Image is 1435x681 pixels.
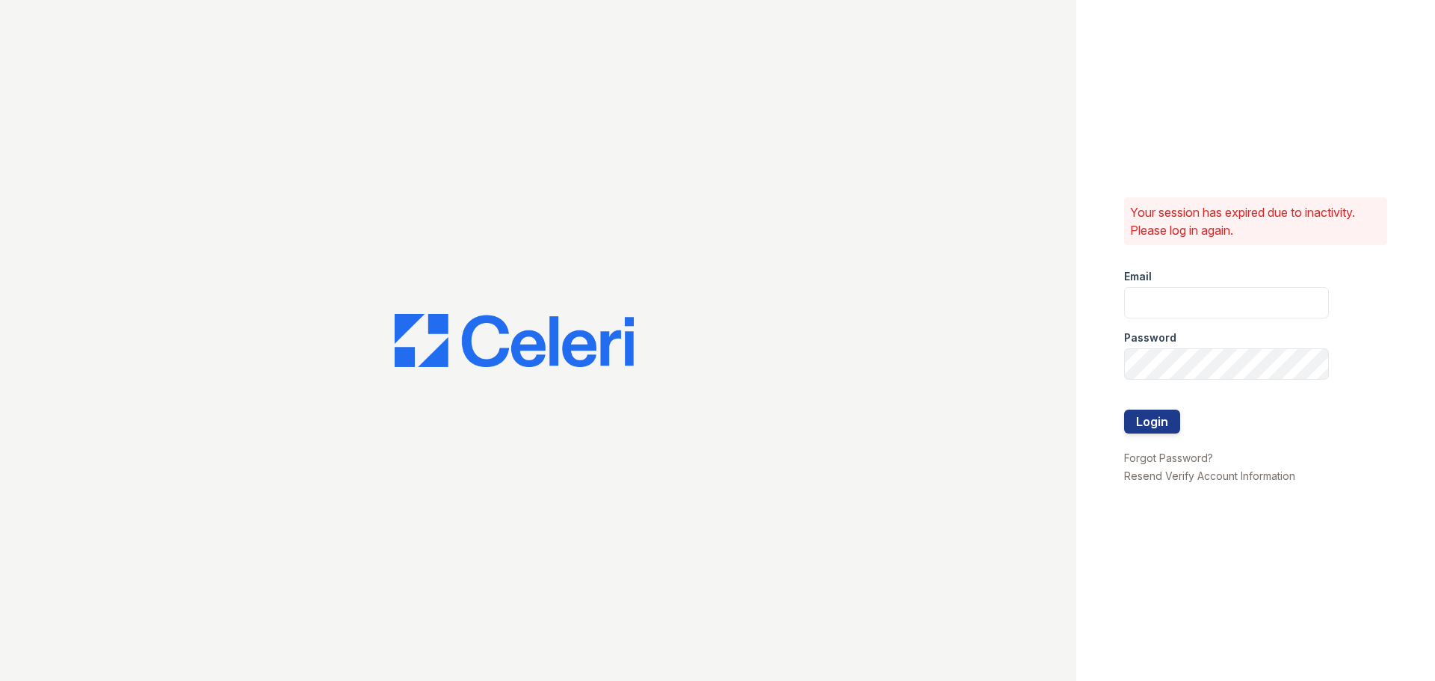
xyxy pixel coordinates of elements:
a: Forgot Password? [1124,452,1213,464]
button: Login [1124,410,1180,434]
img: CE_Logo_Blue-a8612792a0a2168367f1c8372b55b34899dd931a85d93a1a3d3e32e68fde9ad4.png [395,314,634,368]
a: Resend Verify Account Information [1124,469,1295,482]
label: Password [1124,330,1176,345]
p: Your session has expired due to inactivity. Please log in again. [1130,203,1381,239]
label: Email [1124,269,1152,284]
